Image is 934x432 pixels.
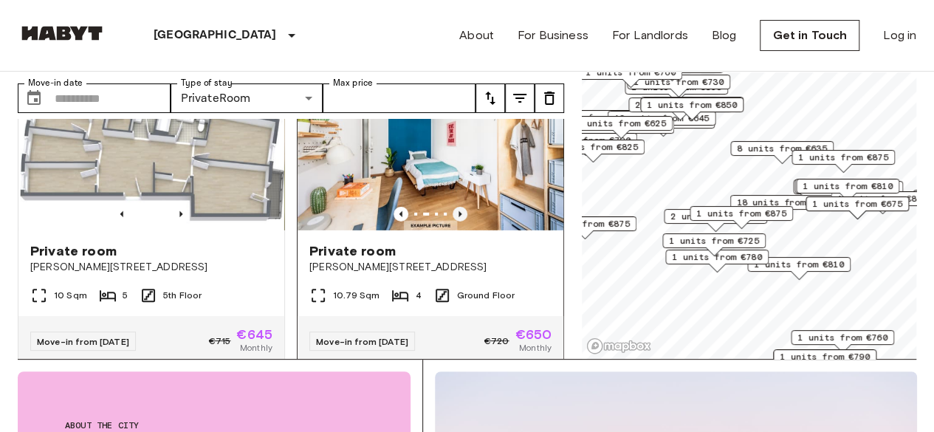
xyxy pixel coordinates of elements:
span: 1 units from €810 [754,258,844,271]
span: 1 units from €760 [797,331,887,344]
div: Map marker [569,116,673,139]
div: Map marker [747,257,851,280]
div: Map marker [640,97,744,120]
button: Previous image [453,207,467,222]
span: 5th Floor [163,289,202,302]
span: Monthly [519,341,552,354]
span: Monthly [240,341,272,354]
div: Map marker [690,206,793,229]
div: PrivateRoom [171,83,323,113]
span: 1 units from €760 [586,66,676,79]
span: 2 units from €865 [670,210,760,223]
span: 1 units from €850 [647,98,737,112]
span: €650 [515,328,552,341]
img: Habyt [18,26,106,41]
span: 1 units from €790 [780,350,870,363]
span: Private room [309,242,396,260]
span: 2 units from €655 [635,98,725,112]
span: 12 units from €645 [614,112,710,125]
span: [PERSON_NAME][STREET_ADDRESS] [309,260,552,275]
span: 1 units from €675 [812,197,902,210]
button: tune [475,83,505,113]
span: Move-in from [DATE] [37,336,129,347]
a: Previous imagePrevious imagePrivate room[PERSON_NAME][STREET_ADDRESS]10.79 Sqm4Ground FloorMove-i... [297,52,564,367]
span: [PERSON_NAME][STREET_ADDRESS] [30,260,272,275]
span: 2 units from €875 [540,217,630,230]
span: 1 units from €730 [633,75,724,89]
button: tune [535,83,564,113]
div: Map marker [533,216,636,239]
span: 1 units from €875 [696,207,786,220]
div: Map marker [534,110,642,133]
a: Blog [712,27,737,44]
span: 1 units from €780 [672,250,762,264]
div: Map marker [628,97,732,120]
label: Max price [333,77,373,89]
a: For Landlords [612,27,688,44]
span: 10 Sqm [54,289,87,302]
span: 10.79 Sqm [333,289,380,302]
span: Private room [30,242,117,260]
span: Move-in from [DATE] [316,336,408,347]
span: 2 units from €625 [576,117,666,130]
span: 4 [415,289,421,302]
button: Previous image [114,207,129,222]
a: Get in Touch [760,20,859,51]
div: Map marker [665,250,769,272]
span: 1 units from €810 [803,179,893,193]
button: Previous image [174,207,188,222]
div: Map marker [791,330,894,353]
div: Map marker [792,150,895,173]
span: About the city [65,419,363,432]
span: 1 units from €725 [669,234,759,247]
div: Map marker [579,65,682,88]
img: Marketing picture of unit DE-01-302-014-01 [18,53,284,230]
div: Map marker [730,141,834,164]
span: 8 units from €635 [737,142,827,155]
a: For Business [518,27,588,44]
button: tune [505,83,535,113]
div: Map marker [608,111,716,134]
div: Map marker [794,179,898,202]
a: About [459,27,494,44]
a: Mapbox logo [586,337,651,354]
span: 1 units from €825 [548,140,638,154]
div: Map marker [806,196,909,219]
a: Log in [883,27,916,44]
label: Type of stay [181,77,233,89]
div: Map marker [730,195,839,218]
button: Previous image [394,207,408,222]
span: €645 [236,328,272,341]
span: 5 [123,289,128,302]
div: Map marker [625,80,728,103]
p: [GEOGRAPHIC_DATA] [154,27,277,44]
span: Ground Floor [457,289,515,302]
button: Choose date [19,83,49,113]
div: Map marker [664,209,767,232]
div: Map marker [793,179,896,202]
a: Previous imagePrevious imagePrivate room[PERSON_NAME][STREET_ADDRESS]10 Sqm55th FloorMove-in from... [18,52,285,367]
span: 1 units from €875 [798,151,888,164]
span: 18 units from €650 [737,196,832,209]
span: €720 [484,335,509,348]
div: Map marker [773,349,876,372]
div: Map marker [662,233,766,256]
div: Map marker [541,140,645,162]
img: Marketing picture of unit DE-01-09-022-01Q [298,53,563,230]
span: €715 [209,335,231,348]
span: 20 units from €655 [540,111,636,124]
label: Move-in date [28,77,83,89]
div: Map marker [796,179,899,202]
